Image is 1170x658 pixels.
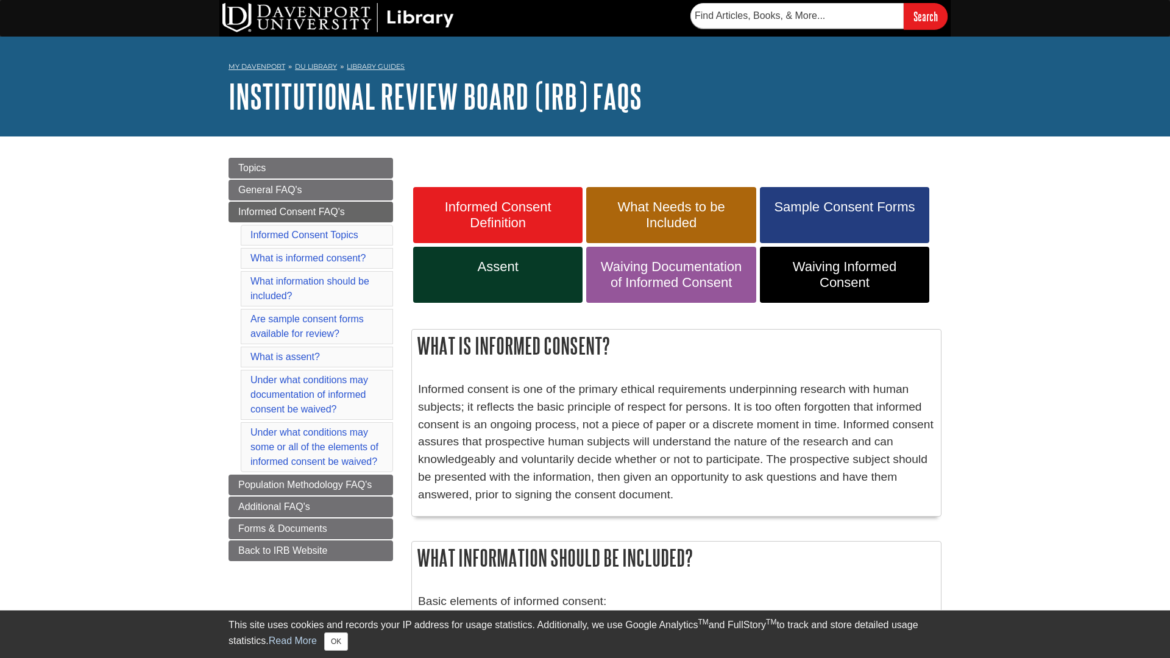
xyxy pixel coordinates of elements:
[250,276,369,301] a: What information should be included?
[422,199,573,231] span: Informed Consent Definition
[238,207,345,217] span: Informed Consent FAQ's
[250,230,358,240] a: Informed Consent Topics
[229,202,393,222] a: Informed Consent FAQ's
[229,618,941,651] div: This site uses cookies and records your IP address for usage statistics. Additionally, we use Goo...
[769,199,920,215] span: Sample Consent Forms
[250,352,320,362] a: What is assent?
[250,253,366,263] a: What is informed consent?
[904,3,948,29] input: Search
[269,635,317,646] a: Read More
[418,593,935,610] p: Basic elements of informed consent:
[413,187,583,243] a: Informed Consent Definition
[595,199,746,231] span: What Needs to be Included
[766,618,776,626] sup: TM
[698,618,708,626] sup: TM
[586,247,756,303] a: Waiving Documentation of Informed Consent
[412,330,941,362] h2: What is informed consent?
[595,259,746,291] span: Waiving Documentation of Informed Consent
[760,247,929,303] a: Waiving Informed Consent
[238,523,327,534] span: Forms & Documents
[222,3,454,32] img: DU Library
[229,158,393,179] a: Topics
[229,180,393,200] a: General FAQ's
[229,540,393,561] a: Back to IRB Website
[229,475,393,495] a: Population Methodology FAQ's
[250,427,378,467] a: Under what conditions may some or all of the elements of informed consent be waived?
[347,62,405,71] a: Library Guides
[324,632,348,651] button: Close
[229,497,393,517] a: Additional FAQ's
[586,187,756,243] a: What Needs to be Included
[238,163,266,173] span: Topics
[690,3,904,29] input: Find Articles, Books, & More...
[250,375,368,414] a: Under what conditions may documentation of informed consent be waived?
[413,247,583,303] a: Assent
[412,542,941,574] h2: What information should be included?
[769,259,920,291] span: Waiving Informed Consent
[238,545,327,556] span: Back to IRB Website
[229,518,393,539] a: Forms & Documents
[250,314,364,339] a: Are sample consent forms available for review?
[295,62,337,71] a: DU Library
[238,479,372,490] span: Population Methodology FAQ's
[690,3,948,29] form: Searches DU Library's articles, books, and more
[229,58,941,78] nav: breadcrumb
[229,62,285,72] a: My Davenport
[229,158,393,561] div: Guide Pages
[238,185,302,195] span: General FAQ's
[418,381,935,504] p: Informed consent is one of the primary ethical requirements underpinning research with human subj...
[229,78,941,115] h1: Institutional Review Board (IRB) FAQs
[422,259,573,275] span: Assent
[760,187,929,243] a: Sample Consent Forms
[238,501,310,512] span: Additional FAQ's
